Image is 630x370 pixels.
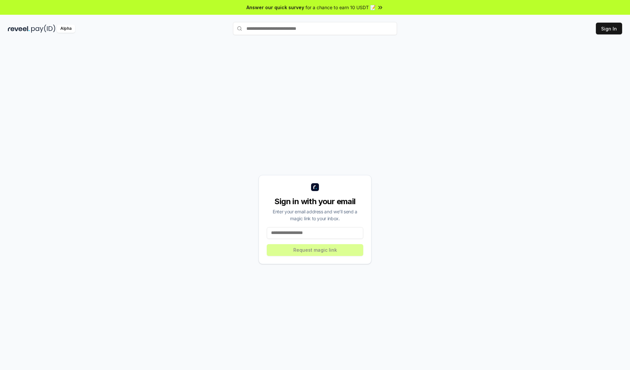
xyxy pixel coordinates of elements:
button: Sign In [596,23,622,34]
span: for a chance to earn 10 USDT 📝 [305,4,376,11]
img: logo_small [311,183,319,191]
div: Sign in with your email [267,196,363,207]
img: pay_id [31,25,55,33]
img: reveel_dark [8,25,30,33]
div: Alpha [57,25,75,33]
span: Answer our quick survey [246,4,304,11]
div: Enter your email address and we’ll send a magic link to your inbox. [267,208,363,222]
